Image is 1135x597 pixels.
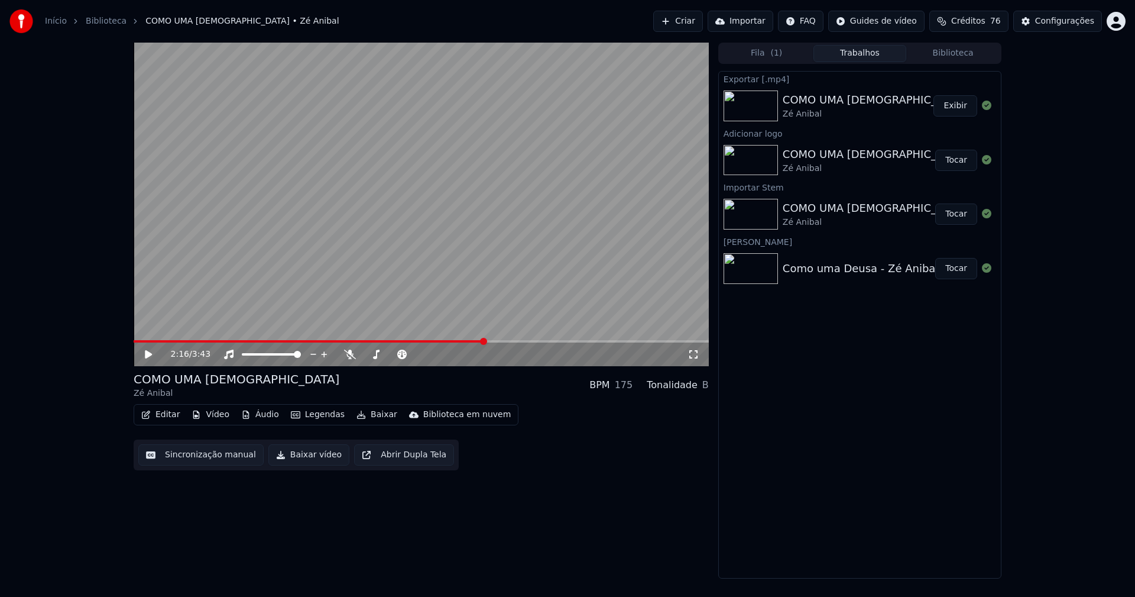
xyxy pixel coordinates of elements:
div: Zé Anibal [783,163,968,175]
div: Exportar [.mp4] [719,72,1001,86]
div: Adicionar logo [719,126,1001,140]
button: Fila [720,45,813,62]
button: Baixar vídeo [268,444,349,466]
div: Zé Anibal [783,108,968,120]
span: Créditos [951,15,985,27]
div: Biblioteca em nuvem [423,409,511,421]
div: 175 [615,378,633,392]
div: B [702,378,709,392]
button: Áudio [236,406,284,423]
nav: breadcrumb [45,15,339,27]
div: COMO UMA [DEMOGRAPHIC_DATA] [783,92,968,108]
button: Importar [708,11,773,32]
button: Editar [137,406,184,423]
span: ( 1 ) [770,47,782,59]
div: Tonalidade [647,378,698,392]
button: Biblioteca [906,45,1000,62]
button: Configurações [1013,11,1102,32]
button: Vídeo [187,406,234,423]
button: Legendas [286,406,349,423]
button: Guides de vídeo [828,11,925,32]
button: Trabalhos [813,45,907,62]
div: Zé Anibal [134,388,339,399]
button: Tocar [935,150,977,171]
button: Créditos76 [929,11,1008,32]
div: BPM [589,378,609,392]
div: Configurações [1035,15,1094,27]
div: COMO UMA [DEMOGRAPHIC_DATA] [134,371,339,388]
div: COMO UMA [DEMOGRAPHIC_DATA] [783,146,968,163]
img: youka [9,9,33,33]
div: Como uma Deusa - Zé Anibal VOZ [783,260,965,277]
div: COMO UMA [DEMOGRAPHIC_DATA] [783,200,968,217]
div: / [171,348,199,360]
button: Baixar [352,406,402,423]
button: Tocar [935,204,977,225]
button: Tocar [935,258,977,279]
a: Biblioteca [86,15,127,27]
button: Exibir [933,95,977,117]
div: Importar Stem [719,180,1001,194]
div: [PERSON_NAME] [719,234,1001,249]
button: Sincronização manual [138,444,264,466]
span: 3:43 [192,348,210,360]
span: 76 [990,15,1001,27]
div: Zé Anibal [783,217,968,228]
span: COMO UMA [DEMOGRAPHIC_DATA] • Zé Anibal [145,15,339,27]
span: 2:16 [171,348,189,360]
button: Abrir Dupla Tela [354,444,454,466]
button: Criar [653,11,703,32]
a: Início [45,15,67,27]
button: FAQ [778,11,823,32]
